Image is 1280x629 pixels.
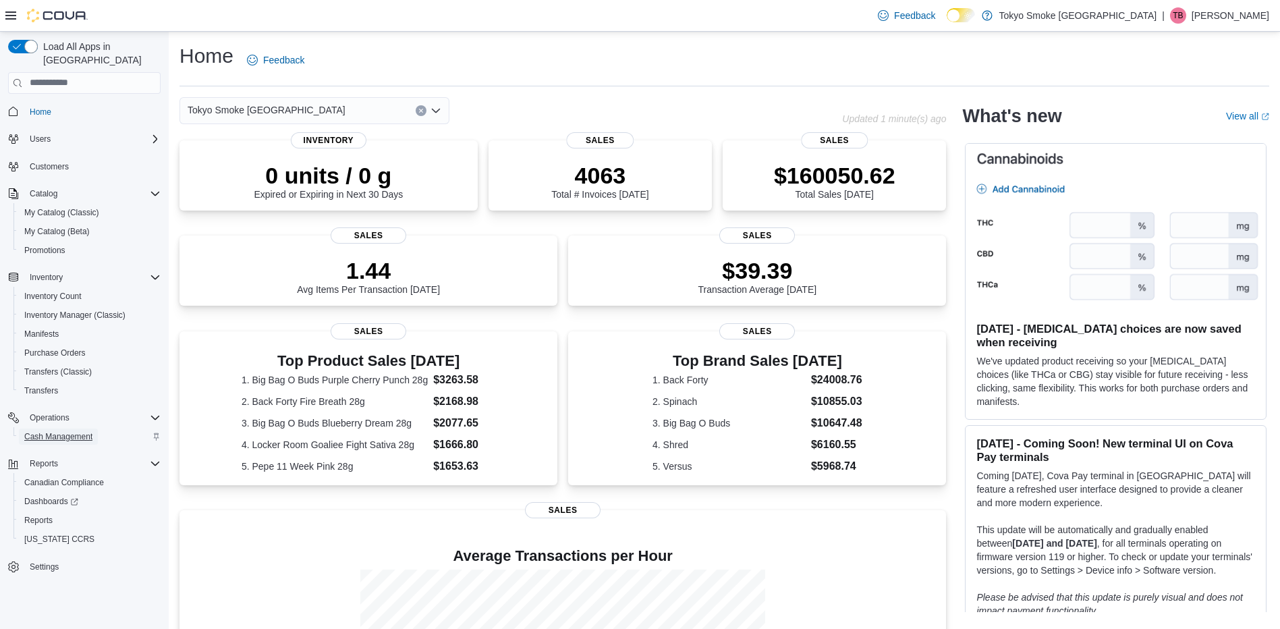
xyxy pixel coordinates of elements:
[24,207,99,218] span: My Catalog (Classic)
[331,323,406,339] span: Sales
[652,353,862,369] h3: Top Brand Sales [DATE]
[24,159,74,175] a: Customers
[19,493,161,510] span: Dashboards
[999,7,1157,24] p: Tokyo Smoke [GEOGRAPHIC_DATA]
[13,511,166,530] button: Reports
[19,223,95,240] a: My Catalog (Beta)
[19,512,161,528] span: Reports
[19,204,161,221] span: My Catalog (Classic)
[13,203,166,222] button: My Catalog (Classic)
[24,269,68,285] button: Inventory
[242,353,495,369] h3: Top Product Sales [DATE]
[3,102,166,121] button: Home
[19,429,98,445] a: Cash Management
[24,477,104,488] span: Canadian Compliance
[801,132,868,148] span: Sales
[13,325,166,344] button: Manifests
[24,558,161,575] span: Settings
[13,473,166,492] button: Canadian Compliance
[567,132,634,148] span: Sales
[19,383,161,399] span: Transfers
[30,458,58,469] span: Reports
[811,393,862,410] dd: $10855.03
[24,226,90,237] span: My Catalog (Beta)
[3,408,166,427] button: Operations
[19,345,161,361] span: Purchase Orders
[19,326,161,342] span: Manifests
[811,437,862,453] dd: $6160.55
[433,393,495,410] dd: $2168.98
[652,416,806,430] dt: 3. Big Bag O Buds
[976,437,1255,464] h3: [DATE] - Coming Soon! New terminal UI on Cova Pay terminals
[551,162,648,189] p: 4063
[698,257,817,284] p: $39.39
[976,469,1255,510] p: Coming [DATE], Cova Pay terminal in [GEOGRAPHIC_DATA] will feature a refreshed user interface des...
[242,47,310,74] a: Feedback
[291,132,366,148] span: Inventory
[254,162,403,200] div: Expired or Expiring in Next 30 Days
[976,523,1255,577] p: This update will be automatically and gradually enabled between , for all terminals operating on ...
[652,373,806,387] dt: 1. Back Forty
[811,372,862,388] dd: $24008.76
[416,105,426,116] button: Clear input
[3,184,166,203] button: Catalog
[19,383,63,399] a: Transfers
[976,322,1255,349] h3: [DATE] - [MEDICAL_DATA] choices are now saved when receiving
[242,395,428,408] dt: 2. Back Forty Fire Breath 28g
[8,97,161,612] nav: Complex example
[30,161,69,172] span: Customers
[188,102,345,118] span: Tokyo Smoke [GEOGRAPHIC_DATA]
[19,204,105,221] a: My Catalog (Classic)
[24,186,63,202] button: Catalog
[1170,7,1186,24] div: Thomas Bruce
[3,157,166,176] button: Customers
[297,257,440,284] p: 1.44
[811,415,862,431] dd: $10647.48
[1192,7,1269,24] p: [PERSON_NAME]
[24,329,59,339] span: Manifests
[242,460,428,473] dt: 5. Pepe 11 Week Pink 28g
[976,354,1255,408] p: We've updated product receiving so your [MEDICAL_DATA] choices (like THCa or CBG) stay visible fo...
[433,437,495,453] dd: $1666.80
[19,288,87,304] a: Inventory Count
[24,245,65,256] span: Promotions
[179,43,233,70] h1: Home
[19,364,97,380] a: Transfers (Classic)
[24,291,82,302] span: Inventory Count
[976,592,1243,616] em: Please be advised that this update is purely visual and does not impact payment functionality.
[19,223,161,240] span: My Catalog (Beta)
[1173,7,1183,24] span: TB
[430,105,441,116] button: Open list of options
[13,222,166,241] button: My Catalog (Beta)
[24,269,161,285] span: Inventory
[962,105,1061,127] h2: What's new
[1162,7,1165,24] p: |
[30,188,57,199] span: Catalog
[24,385,58,396] span: Transfers
[19,493,84,510] a: Dashboards
[652,395,806,408] dt: 2. Spinach
[297,257,440,295] div: Avg Items Per Transaction [DATE]
[433,415,495,431] dd: $2077.65
[3,130,166,148] button: Users
[19,345,91,361] a: Purchase Orders
[19,307,131,323] a: Inventory Manager (Classic)
[24,534,94,545] span: [US_STATE] CCRS
[30,412,69,423] span: Operations
[433,458,495,474] dd: $1653.63
[24,310,126,321] span: Inventory Manager (Classic)
[24,431,92,442] span: Cash Management
[433,372,495,388] dd: $3263.58
[24,186,161,202] span: Catalog
[19,531,100,547] a: [US_STATE] CCRS
[13,287,166,306] button: Inventory Count
[842,113,946,124] p: Updated 1 minute(s) ago
[24,103,161,120] span: Home
[774,162,895,189] p: $160050.62
[242,416,428,430] dt: 3. Big Bag O Buds Blueberry Dream 28g
[24,348,86,358] span: Purchase Orders
[27,9,88,22] img: Cova
[19,512,58,528] a: Reports
[652,460,806,473] dt: 5. Versus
